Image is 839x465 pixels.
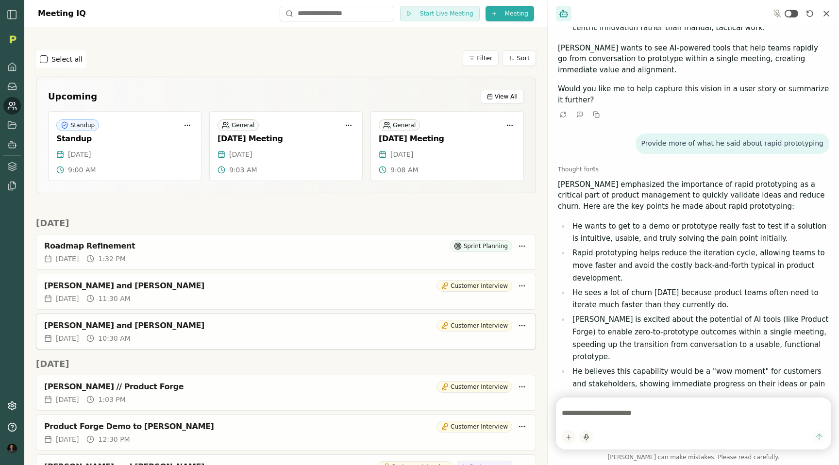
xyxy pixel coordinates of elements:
[570,247,829,284] li: Rapid prototyping helps reduce the iteration cycle, allowing teams to move faster and avoid the c...
[804,8,816,19] button: Reset conversation
[503,50,536,66] button: Sort
[812,431,825,444] button: Send message
[36,375,536,411] a: [PERSON_NAME] // Product ForgeCustomer Interview[DATE]1:03 PM
[390,149,413,159] span: [DATE]
[420,10,473,17] span: Start Live Meeting
[218,134,354,144] div: [DATE] Meeting
[56,254,79,264] span: [DATE]
[48,90,97,103] h2: Upcoming
[570,314,829,364] li: [PERSON_NAME] is excited about the potential of AI tools (like Product Forge) to enable zero-to-p...
[56,134,193,144] div: Standup
[570,365,829,403] li: He believes this capability would be a "wow moment" for customers and stakeholders, showing immed...
[556,453,831,461] span: [PERSON_NAME] can make mistakes. Please read carefully.
[229,165,257,175] span: 9:03 AM
[56,294,79,303] span: [DATE]
[516,280,528,292] button: More options
[463,50,499,66] button: Filter
[98,294,130,303] span: 11:30 AM
[51,54,83,64] label: Select all
[562,430,575,444] button: Add content to chat
[36,357,536,371] h2: [DATE]
[516,320,528,332] button: More options
[36,314,536,349] a: [PERSON_NAME] and [PERSON_NAME]Customer Interview[DATE]10:30 AM
[436,381,512,393] div: Customer Interview
[558,166,829,173] div: Thought for 6 s
[390,165,419,175] span: 9:08 AM
[570,220,829,245] li: He wants to get to a demo or prototype really fast to test if a solution is intuitive, usable, an...
[218,119,259,131] div: General
[98,254,125,264] span: 1:32 PM
[579,430,593,444] button: Start dictation
[56,434,79,444] span: [DATE]
[574,109,585,120] button: Give Feedback
[481,90,524,103] button: View All
[56,395,79,404] span: [DATE]
[6,9,18,20] img: sidebar
[229,149,252,159] span: [DATE]
[3,418,21,436] button: Help
[56,119,99,131] div: Standup
[38,8,86,19] h1: Meeting IQ
[641,139,823,148] p: Provide more of what he said about rapid prototyping
[570,287,829,312] li: He sees a lot of churn [DATE] because product teams often need to iterate much faster than they c...
[36,415,536,450] a: Product Forge Demo to [PERSON_NAME]Customer Interview[DATE]12:30 PM
[5,32,20,47] img: Organization logo
[44,241,446,251] div: Roadmap Refinement
[436,421,512,432] div: Customer Interview
[450,240,512,252] div: Sprint Planning
[504,119,516,131] button: More options
[44,281,433,291] div: [PERSON_NAME] and [PERSON_NAME]
[98,395,125,404] span: 1:03 PM
[98,434,130,444] span: 12:30 PM
[68,149,91,159] span: [DATE]
[7,444,17,453] img: profile
[591,109,602,120] button: Copy to clipboard
[516,381,528,393] button: More options
[68,165,96,175] span: 9:00 AM
[343,119,354,131] button: More options
[379,134,516,144] div: [DATE] Meeting
[44,422,433,432] div: Product Forge Demo to [PERSON_NAME]
[436,320,512,332] div: Customer Interview
[36,274,536,310] a: [PERSON_NAME] and [PERSON_NAME]Customer Interview[DATE]11:30 AM
[505,10,528,17] span: Meeting
[822,9,831,18] button: Close chat
[44,382,433,392] div: [PERSON_NAME] // Product Forge
[182,119,193,131] button: More options
[516,421,528,432] button: More options
[36,234,536,270] a: Roadmap RefinementSprint Planning[DATE]1:32 PM
[436,280,512,292] div: Customer Interview
[516,240,528,252] button: More options
[44,321,433,331] div: [PERSON_NAME] and [PERSON_NAME]
[495,93,518,100] span: View All
[558,109,569,120] button: Retry
[558,179,829,212] p: [PERSON_NAME] emphasized the importance of rapid prototyping as a critical part of product manage...
[558,83,829,105] p: Would you like me to help capture this vision in a user story or summarize it further?
[400,6,480,21] button: Start Live Meeting
[379,119,420,131] div: General
[56,333,79,343] span: [DATE]
[98,333,130,343] span: 10:30 AM
[36,216,536,230] h2: [DATE]
[486,6,534,21] button: Meeting
[558,43,829,76] p: [PERSON_NAME] wants to see AI-powered tools that help teams rapidly go from conversation to proto...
